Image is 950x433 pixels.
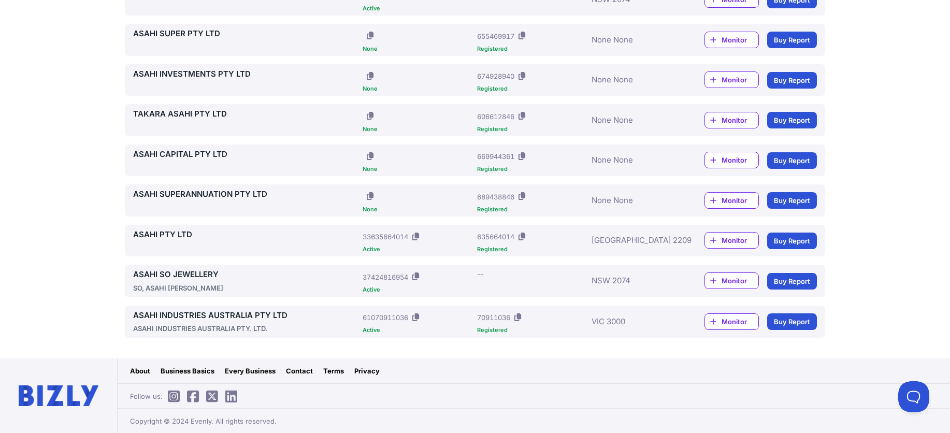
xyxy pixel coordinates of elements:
a: Monitor [704,32,759,48]
a: Monitor [704,152,759,168]
div: NSW 2074 [592,269,673,293]
a: Buy Report [767,72,817,89]
div: 674928940 [477,71,514,81]
div: 635664014 [477,232,514,242]
div: 606612846 [477,111,514,122]
div: Registered [477,166,587,172]
div: None None [592,149,673,172]
span: Monitor [722,235,758,246]
a: Buy Report [767,192,817,209]
div: None [363,126,473,132]
div: 61070911036 [363,312,408,323]
div: None None [592,28,673,52]
span: Follow us: [130,391,242,401]
a: ASAHI INVESTMENTS PTY LTD [133,68,358,80]
div: Active [363,287,473,293]
div: None None [592,68,673,92]
a: TAKARA ASAHI PTY LTD [133,108,358,120]
a: ASAHI SO JEWELLERY [133,269,358,281]
a: Monitor [704,112,759,128]
div: Registered [477,126,587,132]
div: 37424816954 [363,272,408,282]
a: Buy Report [767,313,817,330]
span: Monitor [722,115,758,125]
div: None [363,166,473,172]
span: Monitor [722,316,758,327]
div: Active [363,247,473,252]
span: Monitor [722,276,758,286]
div: Active [363,327,473,333]
a: Buy Report [767,233,817,249]
a: ASAHI SUPERANNUATION PTY LTD [133,189,358,200]
div: Registered [477,207,587,212]
div: 689438846 [477,192,514,202]
div: VIC 3000 [592,310,673,334]
a: ASAHI SUPER PTY LTD [133,28,358,40]
div: SO, ASAHI [PERSON_NAME] [133,283,358,293]
span: Monitor [722,155,758,165]
div: 33635664014 [363,232,408,242]
a: Every Business [225,366,276,376]
a: About [130,366,150,376]
a: Monitor [704,232,759,249]
a: Buy Report [767,112,817,128]
a: Terms [323,366,344,376]
div: 669944361 [477,151,514,162]
div: [GEOGRAPHIC_DATA] 2209 [592,229,673,253]
a: Business Basics [161,366,214,376]
span: Monitor [722,195,758,206]
a: Monitor [704,192,759,209]
div: Registered [477,327,587,333]
div: Active [363,6,473,11]
a: Buy Report [767,273,817,290]
div: Registered [477,247,587,252]
a: ASAHI CAPITAL PTY LTD [133,149,358,161]
iframe: Toggle Customer Support [898,381,929,412]
div: 70911036 [477,312,510,323]
span: Monitor [722,75,758,85]
div: Registered [477,46,587,52]
a: Monitor [704,313,759,330]
a: ASAHI INDUSTRIES AUSTRALIA PTY LTD [133,310,358,322]
div: None [363,86,473,92]
a: Buy Report [767,152,817,169]
div: None None [592,189,673,212]
span: Monitor [722,35,758,45]
div: 655469917 [477,31,514,41]
div: None None [592,108,673,132]
div: ASAHI INDUSTRIES AUSTRALIA PTY. LTD. [133,323,358,334]
div: -- [477,269,483,279]
a: ASAHI PTY LTD [133,229,358,241]
div: Registered [477,86,587,92]
span: Copyright © 2024 Evenly. All rights reserved. [130,416,277,426]
a: Monitor [704,71,759,88]
a: Contact [286,366,313,376]
a: Buy Report [767,32,817,48]
a: Privacy [354,366,380,376]
a: Monitor [704,272,759,289]
div: None [363,207,473,212]
div: None [363,46,473,52]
